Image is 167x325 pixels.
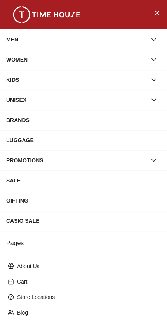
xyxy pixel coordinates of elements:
[6,133,161,147] div: LUGGAGE
[6,194,161,208] div: GIFTING
[6,73,147,87] div: KIDS
[6,153,147,167] div: PROMOTIONS
[17,309,156,316] p: Blog
[17,262,156,270] p: About Us
[17,293,156,301] p: Store Locations
[6,214,161,228] div: CASIO SALE
[6,53,147,67] div: WOMEN
[6,113,161,127] div: BRANDS
[8,6,85,23] img: ...
[6,93,147,107] div: UNISEX
[17,278,156,285] p: Cart
[151,6,163,19] button: Close Menu
[6,33,147,46] div: MEN
[6,174,161,187] div: SALE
